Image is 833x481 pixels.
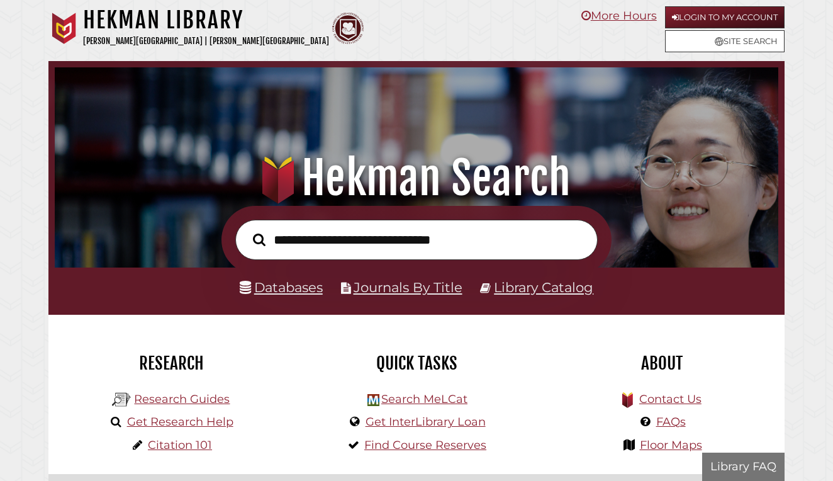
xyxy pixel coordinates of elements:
[83,6,329,34] h1: Hekman Library
[354,279,462,295] a: Journals By Title
[640,438,702,452] a: Floor Maps
[253,233,266,246] i: Search
[665,30,785,52] a: Site Search
[665,6,785,28] a: Login to My Account
[148,438,212,452] a: Citation 101
[494,279,593,295] a: Library Catalog
[247,230,272,249] button: Search
[67,150,766,206] h1: Hekman Search
[581,9,657,23] a: More Hours
[127,415,233,429] a: Get Research Help
[134,392,230,406] a: Research Guides
[83,34,329,48] p: [PERSON_NAME][GEOGRAPHIC_DATA] | [PERSON_NAME][GEOGRAPHIC_DATA]
[639,392,702,406] a: Contact Us
[366,415,486,429] a: Get InterLibrary Loan
[240,279,323,295] a: Databases
[367,394,379,406] img: Hekman Library Logo
[48,13,80,44] img: Calvin University
[381,392,467,406] a: Search MeLCat
[303,353,530,374] h2: Quick Tasks
[332,13,364,44] img: Calvin Theological Seminary
[656,415,686,429] a: FAQs
[112,390,131,409] img: Hekman Library Logo
[58,353,284,374] h2: Research
[364,438,486,452] a: Find Course Reserves
[549,353,775,374] h2: About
